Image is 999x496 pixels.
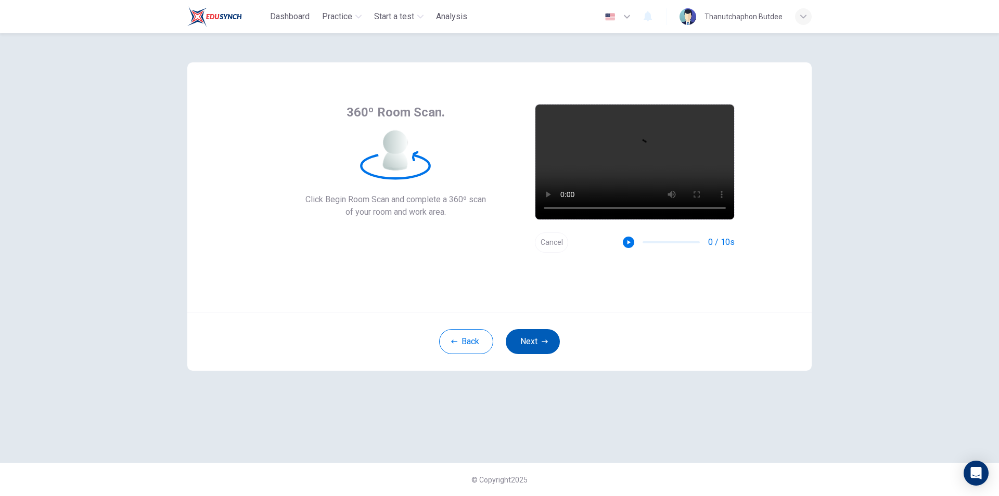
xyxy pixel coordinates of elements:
[270,10,310,23] span: Dashboard
[187,6,266,27] a: Train Test logo
[374,10,414,23] span: Start a test
[266,7,314,26] button: Dashboard
[471,476,528,484] span: © Copyright 2025
[680,8,696,25] img: Profile picture
[432,7,471,26] button: Analysis
[439,329,493,354] button: Back
[506,329,560,354] button: Next
[708,236,735,249] span: 0 / 10s
[318,7,366,26] button: Practice
[187,6,242,27] img: Train Test logo
[305,193,486,206] span: Click Begin Room Scan and complete a 360º scan
[964,461,989,486] div: Open Intercom Messenger
[705,10,783,23] div: Thanutchaphon Butdee
[347,104,445,121] span: 360º Room Scan.
[436,10,467,23] span: Analysis
[305,206,486,218] span: of your room and work area.
[322,10,352,23] span: Practice
[535,232,568,253] button: Cancel
[604,13,617,21] img: en
[370,7,428,26] button: Start a test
